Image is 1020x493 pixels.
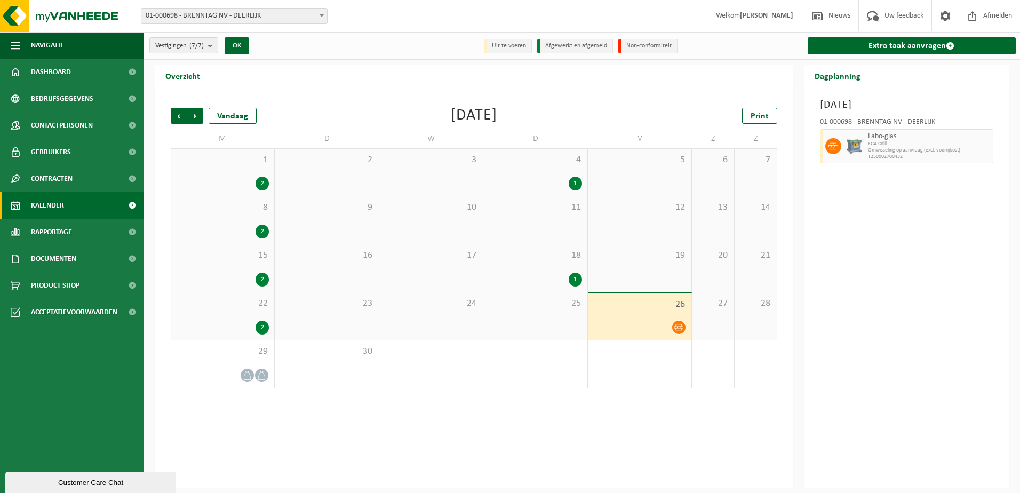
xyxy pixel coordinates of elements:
[155,65,211,86] h2: Overzicht
[177,298,269,309] span: 22
[225,37,249,54] button: OK
[847,138,863,154] img: PB-AP-0800-MET-02-01
[385,298,477,309] span: 24
[256,273,269,287] div: 2
[31,165,73,192] span: Contracten
[804,65,871,86] h2: Dagplanning
[735,129,777,148] td: Z
[808,37,1016,54] a: Extra taak aanvragen
[385,250,477,261] span: 17
[588,129,692,148] td: V
[484,39,532,53] li: Uit te voeren
[171,108,187,124] span: Vorige
[451,108,497,124] div: [DATE]
[697,298,729,309] span: 27
[593,299,686,311] span: 26
[31,139,71,165] span: Gebruikers
[31,85,93,112] span: Bedrijfsgegevens
[209,108,257,124] div: Vandaag
[742,108,777,124] a: Print
[31,245,76,272] span: Documenten
[31,299,117,325] span: Acceptatievoorwaarden
[177,202,269,213] span: 8
[692,129,735,148] td: Z
[189,42,204,49] count: (7/7)
[155,38,204,54] span: Vestigingen
[868,141,991,147] span: KGA Colli
[593,250,686,261] span: 19
[489,250,581,261] span: 18
[740,154,771,166] span: 7
[483,129,587,148] td: D
[149,37,218,53] button: Vestigingen(7/7)
[740,202,771,213] span: 14
[141,9,327,23] span: 01-000698 - BRENNTAG NV - DEERLIJK
[868,154,991,160] span: T250002700432
[593,202,686,213] span: 12
[489,298,581,309] span: 25
[280,154,373,166] span: 2
[31,219,72,245] span: Rapportage
[187,108,203,124] span: Volgende
[537,39,613,53] li: Afgewerkt en afgemeld
[569,273,582,287] div: 1
[618,39,678,53] li: Non-conformiteit
[751,112,769,121] span: Print
[280,298,373,309] span: 23
[31,192,64,219] span: Kalender
[820,118,994,129] div: 01-000698 - BRENNTAG NV - DEERLIJK
[256,177,269,190] div: 2
[868,147,991,154] span: Omwisseling op aanvraag (excl. voorrijkost)
[31,32,64,59] span: Navigatie
[385,154,477,166] span: 3
[868,132,991,141] span: Labo-glas
[280,202,373,213] span: 9
[697,202,729,213] span: 13
[280,250,373,261] span: 16
[489,154,581,166] span: 4
[177,346,269,357] span: 29
[697,154,729,166] span: 6
[820,97,994,113] h3: [DATE]
[280,346,373,357] span: 30
[31,59,71,85] span: Dashboard
[489,202,581,213] span: 11
[256,321,269,335] div: 2
[379,129,483,148] td: W
[31,112,93,139] span: Contactpersonen
[31,272,79,299] span: Product Shop
[385,202,477,213] span: 10
[740,298,771,309] span: 28
[275,129,379,148] td: D
[569,177,582,190] div: 1
[593,154,686,166] span: 5
[740,12,793,20] strong: [PERSON_NAME]
[177,250,269,261] span: 15
[697,250,729,261] span: 20
[171,129,275,148] td: M
[740,250,771,261] span: 21
[177,154,269,166] span: 1
[256,225,269,238] div: 2
[141,8,328,24] span: 01-000698 - BRENNTAG NV - DEERLIJK
[5,470,178,493] iframe: chat widget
